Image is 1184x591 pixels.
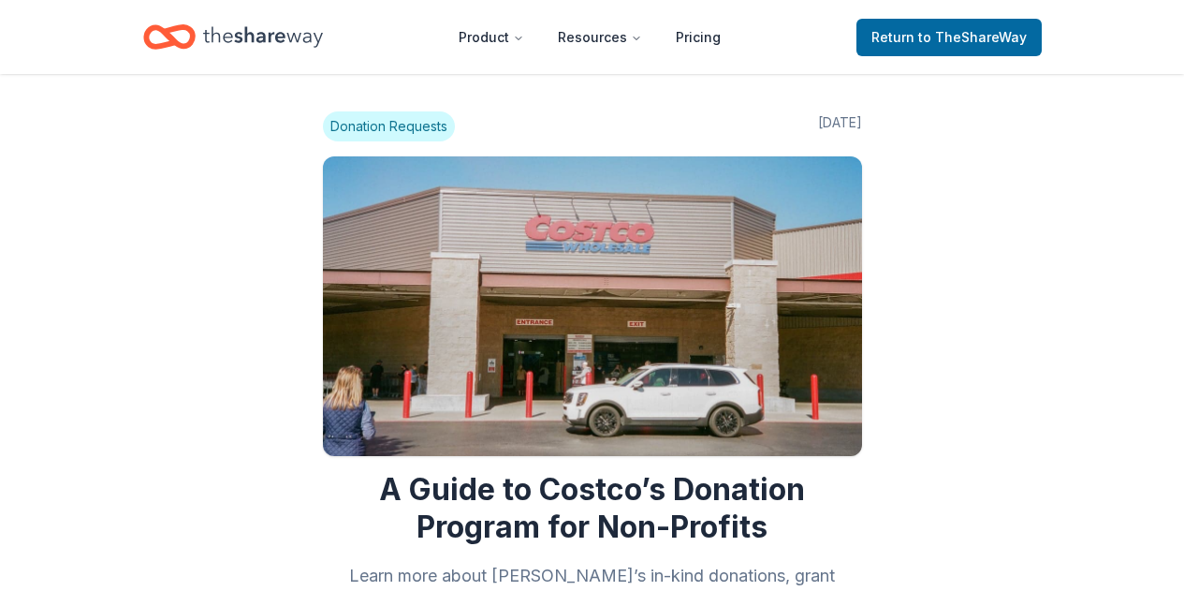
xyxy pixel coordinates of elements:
button: Product [444,19,539,56]
a: Home [143,15,323,59]
span: Donation Requests [323,111,455,141]
button: Resources [543,19,657,56]
span: [DATE] [818,111,862,141]
h1: A Guide to Costco’s Donation Program for Non-Profits [323,471,862,546]
span: Return [871,26,1027,49]
nav: Main [444,15,736,59]
a: Pricing [661,19,736,56]
a: Returnto TheShareWay [856,19,1042,56]
span: to TheShareWay [918,29,1027,45]
img: Image for A Guide to Costco’s Donation Program for Non-Profits [323,156,862,456]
